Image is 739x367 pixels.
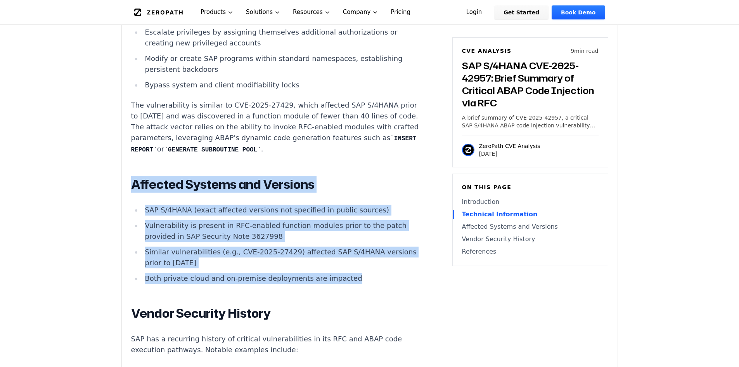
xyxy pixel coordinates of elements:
[494,5,549,19] a: Get Started
[462,247,599,256] a: References
[131,100,420,155] p: The vulnerability is similar to CVE-2025-27429, which affected SAP S/4HANA prior to [DATE] and wa...
[462,235,599,244] a: Vendor Security History
[462,183,599,191] h6: On this page
[462,144,474,156] img: ZeroPath CVE Analysis
[457,5,492,19] a: Login
[142,80,420,90] li: Bypass system and client modifiability locks
[164,146,261,153] code: GENERATE SUBROUTINE POOL
[131,334,420,355] p: SAP has a recurring history of critical vulnerabilities in its RFC and ABAP code execution pathwa...
[131,135,417,153] code: INSERT REPORT
[142,220,420,242] li: Vulnerability is present in RFC-enabled function modules prior to the patch provided in SAP Secur...
[142,27,420,49] li: Escalate privileges by assigning themselves additional authorizations or creating new privileged ...
[462,222,599,231] a: Affected Systems and Versions
[571,47,598,55] p: 9 min read
[552,5,605,19] a: Book Demo
[462,210,599,219] a: Technical Information
[142,205,420,216] li: SAP S/4HANA (exact affected versions not specified in public sources)
[131,306,420,321] h2: Vendor Security History
[462,59,599,109] h3: SAP S/4HANA CVE-2025-42957: Brief Summary of Critical ABAP Code Injection via RFC
[142,53,420,75] li: Modify or create SAP programs within standard namespaces, establishing persistent backdoors
[131,177,420,192] h2: Affected Systems and Versions
[462,114,599,129] p: A brief summary of CVE-2025-42957, a critical SAP S/4HANA ABAP code injection vulnerability via R...
[479,150,540,158] p: [DATE]
[462,47,512,55] h6: CVE Analysis
[142,247,420,268] li: Similar vulnerabilities (e.g., CVE-2025-27429) affected SAP S/4HANA versions prior to [DATE]
[142,273,420,284] li: Both private cloud and on-premise deployments are impacted
[479,142,540,150] p: ZeroPath CVE Analysis
[462,197,599,207] a: Introduction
